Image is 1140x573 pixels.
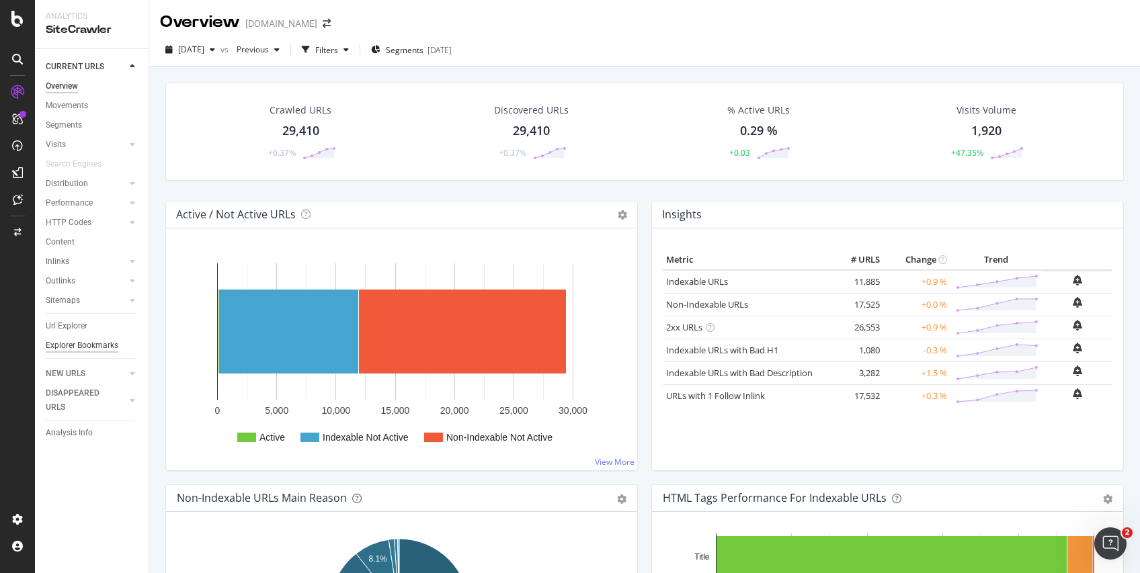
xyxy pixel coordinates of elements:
[270,103,331,117] div: Crawled URLs
[1073,365,1082,376] div: bell-plus
[663,250,829,270] th: Metric
[46,255,69,269] div: Inlinks
[46,339,139,353] a: Explorer Bookmarks
[663,491,887,504] div: HTML Tags Performance for Indexable URLs
[829,293,883,316] td: 17,525
[46,216,91,230] div: HTTP Codes
[951,147,983,159] div: +47.35%
[46,367,126,381] a: NEW URLS
[46,386,114,414] div: DISAPPEARED URLS
[662,206,702,224] h4: Insights
[46,157,101,171] div: Search Engines
[1073,320,1082,330] div: bell-plus
[46,177,126,191] a: Distribution
[883,293,950,316] td: +0.0 %
[1073,297,1082,308] div: bell-plus
[46,157,115,171] a: Search Engines
[381,405,410,416] text: 15,000
[220,44,231,55] span: vs
[740,122,778,140] div: 0.29 %
[46,294,80,308] div: Sitemaps
[1073,388,1082,399] div: bell-plus
[666,321,702,333] a: 2xx URLs
[265,405,288,416] text: 5,000
[46,138,66,152] div: Visits
[46,216,126,230] a: HTTP Codes
[368,554,387,564] text: 8.1%
[829,316,883,339] td: 26,553
[446,432,553,443] text: Non-Indexable Not Active
[950,250,1042,270] th: Trend
[499,147,526,159] div: +0.37%
[1094,527,1127,560] iframe: Intercom live chat
[829,339,883,361] td: 1,080
[323,432,409,443] text: Indexable Not Active
[829,270,883,294] td: 11,885
[160,39,220,60] button: [DATE]
[46,196,93,210] div: Performance
[727,103,790,117] div: % Active URLs
[46,177,88,191] div: Distribution
[46,60,104,74] div: CURRENT URLS
[46,426,93,440] div: Analysis Info
[829,250,883,270] th: # URLS
[1073,275,1082,285] div: bell-plus
[315,44,338,56] div: Filters
[177,491,347,504] div: Non-Indexable URLs Main Reason
[46,22,138,38] div: SiteCrawler
[1073,343,1082,353] div: bell-plus
[321,405,350,416] text: 10,000
[617,494,626,504] div: gear
[46,386,126,414] a: DISAPPEARED URLS
[829,361,883,384] td: 3,282
[177,250,622,459] svg: A chart.
[1103,494,1112,504] div: gear
[46,426,139,440] a: Analysis Info
[296,39,354,60] button: Filters
[46,99,139,113] a: Movements
[46,294,126,308] a: Sitemaps
[176,206,296,224] h4: Active / Not Active URLs
[46,60,126,74] a: CURRENT URLS
[46,274,126,288] a: Outlinks
[323,19,331,28] div: arrow-right-arrow-left
[971,122,1002,140] div: 1,920
[666,275,728,288] a: Indexable URLs
[729,147,750,159] div: +0.03
[1122,527,1133,538] span: 2
[160,11,240,34] div: Overview
[46,319,139,333] a: Url Explorer
[46,118,139,132] a: Segments
[46,79,139,93] a: Overview
[46,319,87,333] div: Url Explorer
[46,79,78,93] div: Overview
[883,384,950,407] td: +0.3 %
[178,44,204,55] span: 2025 Sep. 8th
[494,103,569,117] div: Discovered URLs
[883,250,950,270] th: Change
[440,405,469,416] text: 20,000
[46,118,82,132] div: Segments
[46,99,88,113] div: Movements
[46,235,75,249] div: Content
[46,196,126,210] a: Performance
[427,44,452,56] div: [DATE]
[883,316,950,339] td: +0.9 %
[618,210,627,220] i: Options
[215,405,220,416] text: 0
[46,138,126,152] a: Visits
[46,255,126,269] a: Inlinks
[666,344,778,356] a: Indexable URLs with Bad H1
[666,298,748,310] a: Non-Indexable URLs
[231,44,269,55] span: Previous
[883,361,950,384] td: +1.5 %
[883,339,950,361] td: -0.3 %
[666,390,765,402] a: URLs with 1 Follow Inlink
[366,39,457,60] button: Segments[DATE]
[282,122,319,140] div: 29,410
[46,339,118,353] div: Explorer Bookmarks
[694,552,710,562] text: Title
[245,17,317,30] div: [DOMAIN_NAME]
[46,11,138,22] div: Analytics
